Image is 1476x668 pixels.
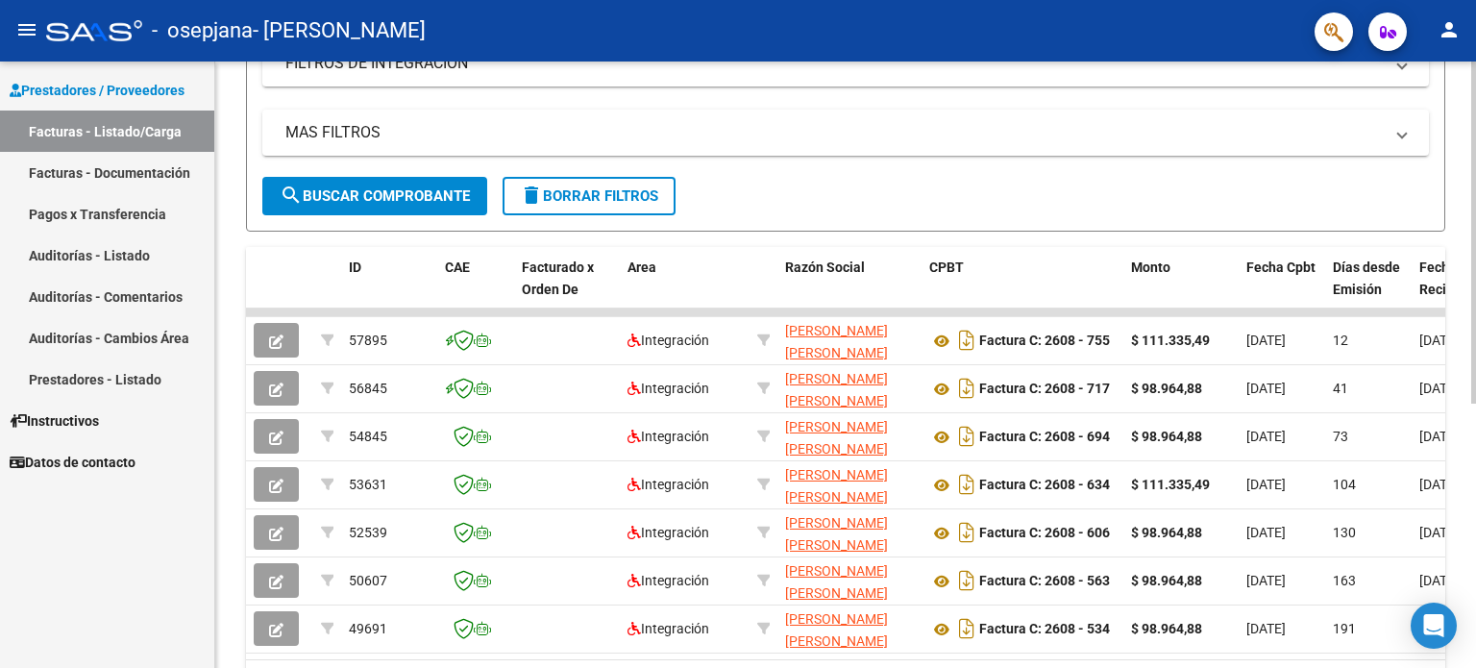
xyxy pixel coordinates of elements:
[503,177,676,215] button: Borrar Filtros
[1246,333,1286,348] span: [DATE]
[785,323,888,360] span: [PERSON_NAME] [PERSON_NAME]
[1246,477,1286,492] span: [DATE]
[785,560,914,601] div: 27958810925
[280,187,470,205] span: Buscar Comprobante
[1419,333,1459,348] span: [DATE]
[445,260,470,275] span: CAE
[349,477,387,492] span: 53631
[10,410,99,432] span: Instructivos
[341,247,437,332] datatable-header-cell: ID
[1131,477,1210,492] strong: $ 111.335,49
[1333,260,1400,297] span: Días desde Emisión
[627,573,709,588] span: Integración
[627,333,709,348] span: Integración
[785,563,888,601] span: [PERSON_NAME] [PERSON_NAME]
[1239,247,1325,332] datatable-header-cell: Fecha Cpbt
[1131,573,1202,588] strong: $ 98.964,88
[1246,260,1316,275] span: Fecha Cpbt
[954,565,979,596] i: Descargar documento
[785,368,914,408] div: 27958810925
[1419,525,1459,540] span: [DATE]
[785,320,914,360] div: 27958810925
[1131,429,1202,444] strong: $ 98.964,88
[10,80,184,101] span: Prestadores / Proveedores
[1246,621,1286,636] span: [DATE]
[1333,333,1348,348] span: 12
[349,381,387,396] span: 56845
[785,260,865,275] span: Razón Social
[262,40,1429,87] mat-expansion-panel-header: FILTROS DE INTEGRACION
[979,526,1110,541] strong: Factura C: 2608 - 606
[1123,247,1239,332] datatable-header-cell: Monto
[620,247,750,332] datatable-header-cell: Area
[262,177,487,215] button: Buscar Comprobante
[1246,573,1286,588] span: [DATE]
[1131,333,1210,348] strong: $ 111.335,49
[785,464,914,505] div: 27958810925
[349,260,361,275] span: ID
[522,260,594,297] span: Facturado x Orden De
[929,260,964,275] span: CPBT
[922,247,1123,332] datatable-header-cell: CPBT
[1333,573,1356,588] span: 163
[627,429,709,444] span: Integración
[15,18,38,41] mat-icon: menu
[349,429,387,444] span: 54845
[1131,260,1170,275] span: Monto
[785,419,888,457] span: [PERSON_NAME] [PERSON_NAME]
[1438,18,1461,41] mat-icon: person
[520,184,543,207] mat-icon: delete
[785,371,888,408] span: [PERSON_NAME] [PERSON_NAME]
[1325,247,1412,332] datatable-header-cell: Días desde Emisión
[1131,525,1202,540] strong: $ 98.964,88
[627,260,656,275] span: Area
[1131,621,1202,636] strong: $ 98.964,88
[954,469,979,500] i: Descargar documento
[785,608,914,649] div: 27958810925
[954,517,979,548] i: Descargar documento
[280,184,303,207] mat-icon: search
[1333,381,1348,396] span: 41
[785,416,914,457] div: 27958810925
[520,187,658,205] span: Borrar Filtros
[785,515,888,553] span: [PERSON_NAME] [PERSON_NAME]
[627,621,709,636] span: Integración
[785,467,888,505] span: [PERSON_NAME] [PERSON_NAME]
[954,325,979,356] i: Descargar documento
[1333,429,1348,444] span: 73
[285,122,1383,143] mat-panel-title: MAS FILTROS
[627,525,709,540] span: Integración
[979,574,1110,589] strong: Factura C: 2608 - 563
[349,621,387,636] span: 49691
[253,10,426,52] span: - [PERSON_NAME]
[785,611,888,649] span: [PERSON_NAME] [PERSON_NAME]
[627,381,709,396] span: Integración
[954,373,979,404] i: Descargar documento
[777,247,922,332] datatable-header-cell: Razón Social
[262,110,1429,156] mat-expansion-panel-header: MAS FILTROS
[1419,573,1459,588] span: [DATE]
[1419,477,1459,492] span: [DATE]
[349,333,387,348] span: 57895
[437,247,514,332] datatable-header-cell: CAE
[1419,260,1473,297] span: Fecha Recibido
[514,247,620,332] datatable-header-cell: Facturado x Orden De
[349,525,387,540] span: 52539
[1246,429,1286,444] span: [DATE]
[1333,525,1356,540] span: 130
[627,477,709,492] span: Integración
[785,512,914,553] div: 27958810925
[1333,621,1356,636] span: 191
[1131,381,1202,396] strong: $ 98.964,88
[954,421,979,452] i: Descargar documento
[1411,603,1457,649] div: Open Intercom Messenger
[979,382,1110,397] strong: Factura C: 2608 - 717
[979,622,1110,637] strong: Factura C: 2608 - 534
[979,430,1110,445] strong: Factura C: 2608 - 694
[1246,381,1286,396] span: [DATE]
[152,10,253,52] span: - osepjana
[349,573,387,588] span: 50607
[979,478,1110,493] strong: Factura C: 2608 - 634
[1246,525,1286,540] span: [DATE]
[979,334,1110,349] strong: Factura C: 2608 - 755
